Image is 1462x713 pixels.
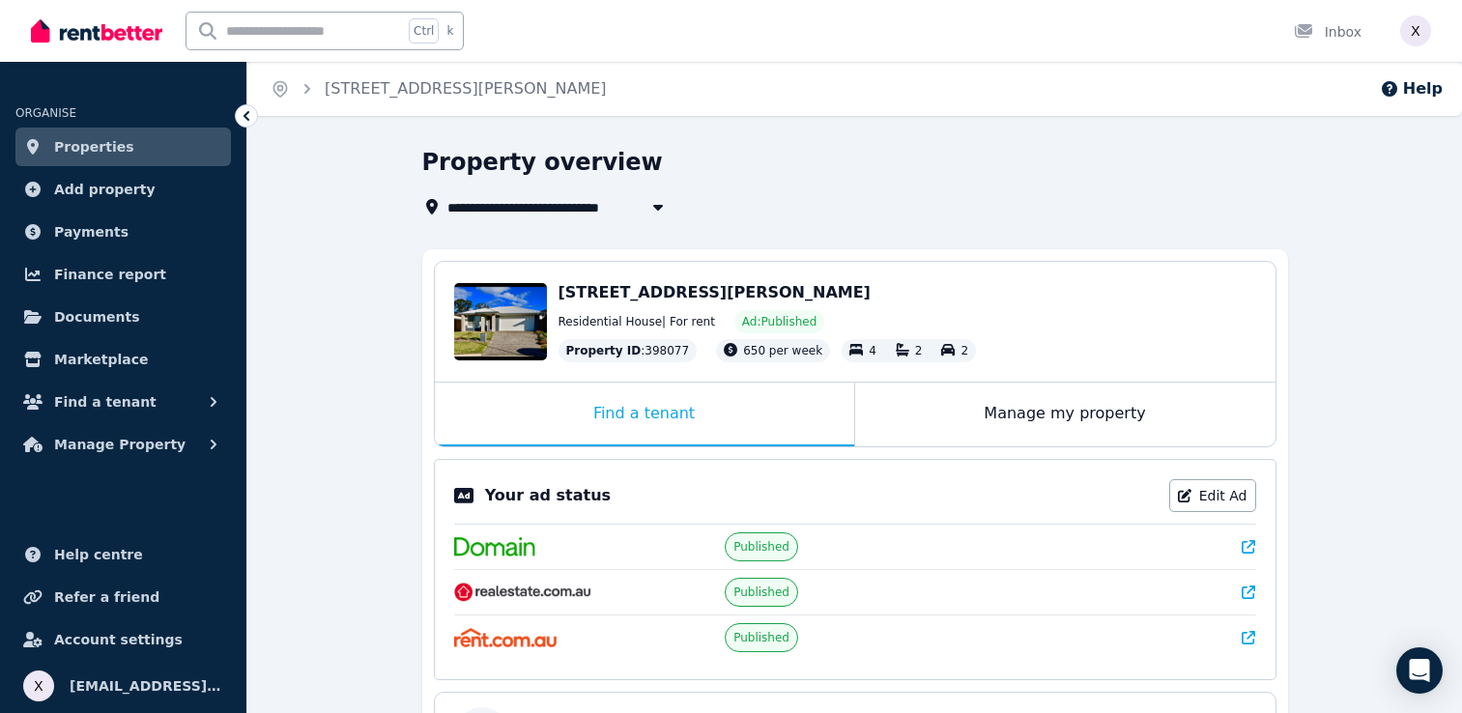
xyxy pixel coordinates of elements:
img: xutracey@hotmail.com [1400,15,1431,46]
h1: Property overview [422,147,663,178]
div: Manage my property [855,383,1276,446]
span: 4 [869,344,876,357]
img: Domain.com.au [454,537,535,556]
div: : 398077 [559,339,698,362]
span: Ad: Published [742,314,817,329]
p: Your ad status [485,484,611,507]
span: ORGANISE [15,106,76,120]
a: Help centre [15,535,231,574]
a: Add property [15,170,231,209]
span: 2 [960,344,968,357]
span: Marketplace [54,348,148,371]
img: xutracey@hotmail.com [23,670,54,701]
span: Published [733,585,789,600]
a: Finance report [15,255,231,294]
a: Marketplace [15,340,231,379]
span: [STREET_ADDRESS][PERSON_NAME] [559,283,871,301]
span: Published [733,630,789,645]
a: Documents [15,298,231,336]
button: Find a tenant [15,383,231,421]
span: Find a tenant [54,390,157,414]
span: Property ID [566,343,642,358]
span: Account settings [54,628,183,651]
span: 650 per week [743,344,822,357]
span: Payments [54,220,129,243]
span: Finance report [54,263,166,286]
span: Ctrl [409,18,439,43]
span: k [446,23,453,39]
div: Open Intercom Messenger [1396,647,1443,694]
a: Properties [15,128,231,166]
span: Help centre [54,543,143,566]
span: Residential House | For rent [559,314,715,329]
img: Rent.com.au [454,628,558,647]
a: Account settings [15,620,231,659]
a: Payments [15,213,231,251]
a: Refer a friend [15,578,231,616]
a: Edit Ad [1169,479,1256,512]
span: Refer a friend [54,585,159,609]
nav: Breadcrumb [247,62,630,116]
div: Find a tenant [435,383,854,446]
span: Published [733,539,789,555]
span: Properties [54,135,134,158]
span: Add property [54,178,156,201]
img: RentBetter [31,16,162,45]
button: Help [1380,77,1443,100]
span: Manage Property [54,433,186,456]
a: [STREET_ADDRESS][PERSON_NAME] [325,79,607,98]
img: RealEstate.com.au [454,583,592,602]
span: 2 [915,344,923,357]
span: [EMAIL_ADDRESS][DOMAIN_NAME] [70,674,223,698]
div: Inbox [1294,22,1362,42]
span: Documents [54,305,140,328]
button: Manage Property [15,425,231,464]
